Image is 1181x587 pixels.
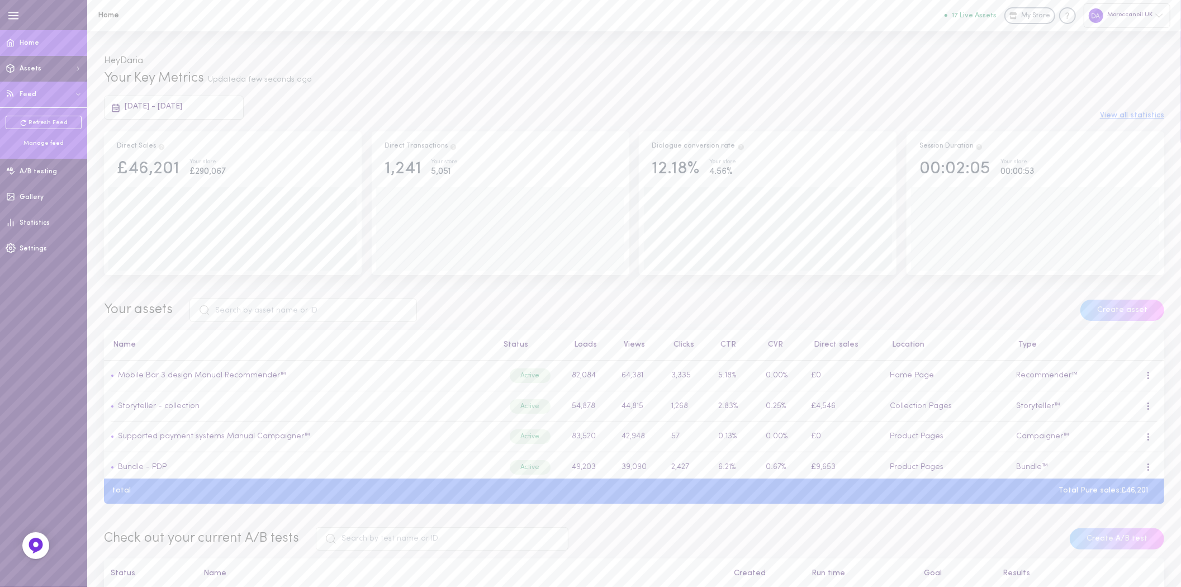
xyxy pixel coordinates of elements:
[117,159,179,179] div: £46,201
[1080,300,1164,321] button: Create asset
[615,422,665,452] td: 42,948
[618,341,645,349] button: Views
[737,143,745,149] span: The percentage of users who interacted with one of Dialogue`s assets and ended up purchasing in t...
[668,341,694,349] button: Clicks
[945,12,1004,20] a: 17 Live Assets
[919,141,983,152] div: Session Duration
[568,341,597,349] button: Loads
[565,422,615,452] td: 83,520
[760,361,805,391] td: 0.00%
[6,139,82,148] div: Manage feed
[20,194,44,201] span: Gallery
[805,452,883,483] td: £9,653
[760,391,805,422] td: 0.25%
[114,463,167,471] a: Bundle - PDP
[975,143,983,149] span: Track how your session duration increase once users engage with your Assets
[111,371,114,380] span: •
[449,143,457,149] span: Total transactions from users who clicked on a product through Dialogue assets, and purchased the...
[712,361,760,391] td: 5.18%
[118,463,167,471] a: Bundle - PDP
[316,527,568,551] input: Search by test name or ID
[615,452,665,483] td: 39,090
[712,391,760,422] td: 2.83%
[20,220,50,226] span: Statistics
[615,361,665,391] td: 64,381
[886,341,924,349] button: Location
[805,391,883,422] td: £4,546
[1070,534,1164,543] a: Create A/B test
[1016,371,1078,380] span: Recommender™
[118,432,310,441] a: Supported payment systems Manual Campaigner™
[1100,112,1164,120] button: View all statistics
[1050,487,1156,495] div: Total Pure sales: £46,201
[20,168,57,175] span: A/B testing
[665,422,712,452] td: 57
[104,487,139,495] div: total
[189,299,417,322] input: Search by asset name or ID
[114,371,286,380] a: Mobile Bar 3 design Manual Recommender™
[712,422,760,452] td: 0.13%
[1004,7,1055,24] a: My Store
[805,422,883,452] td: £0
[715,341,736,349] button: CTR
[431,159,458,165] div: Your store
[498,341,528,349] button: Status
[760,422,805,452] td: 0.00%
[104,303,173,316] span: Your assets
[510,429,551,444] div: Active
[118,402,200,410] a: Storyteller - collection
[6,116,82,129] a: Refresh Feed
[762,341,783,349] button: CVR
[665,391,712,422] td: 1,268
[189,159,226,165] div: Your store
[385,159,421,179] div: 1,241
[1016,432,1069,441] span: Campaigner™
[709,165,736,179] div: 4.56%
[1070,528,1164,550] button: Create A/B test
[615,391,665,422] td: 44,815
[114,432,310,441] a: Supported payment systems Manual Campaigner™
[1059,7,1076,24] div: Knowledge center
[104,532,299,545] span: Check out your current A/B tests
[117,141,165,152] div: Direct Sales
[890,463,943,471] span: Product Pages
[189,165,226,179] div: £290,067
[712,452,760,483] td: 6.21%
[104,72,204,85] span: Your Key Metrics
[805,361,883,391] td: £0
[385,141,457,152] div: Direct Transactions
[565,452,615,483] td: 49,203
[1013,341,1037,349] button: Type
[20,245,47,252] span: Settings
[27,537,44,554] img: Feedback Button
[431,165,458,179] div: 5,051
[114,402,200,410] a: Storyteller - collection
[945,12,997,19] button: 17 Live Assets
[890,371,934,380] span: Home Page
[107,341,136,349] button: Name
[890,402,952,410] span: Collection Pages
[665,361,712,391] td: 3,335
[125,102,182,111] span: [DATE] - [DATE]
[1016,402,1060,410] span: Storyteller™
[111,432,114,441] span: •
[20,40,39,46] span: Home
[1000,159,1035,165] div: Your store
[665,452,712,483] td: 2,427
[565,391,615,422] td: 54,878
[158,143,165,149] span: Direct Sales are the result of users clicking on a product and then purchasing the exact same pro...
[565,361,615,391] td: 82,084
[1000,165,1035,179] div: 00:00:53
[1016,463,1048,471] span: Bundle™
[20,65,41,72] span: Assets
[111,402,114,410] span: •
[118,371,286,380] a: Mobile Bar 3 design Manual Recommender™
[510,460,551,475] div: Active
[808,341,859,349] button: Direct sales
[652,141,745,152] div: Dialogue conversion rate
[1021,11,1050,21] span: My Store
[709,159,736,165] div: Your store
[104,56,143,65] span: Hey Daria
[208,75,312,84] span: Updated a few seconds ago
[760,452,805,483] td: 0.67%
